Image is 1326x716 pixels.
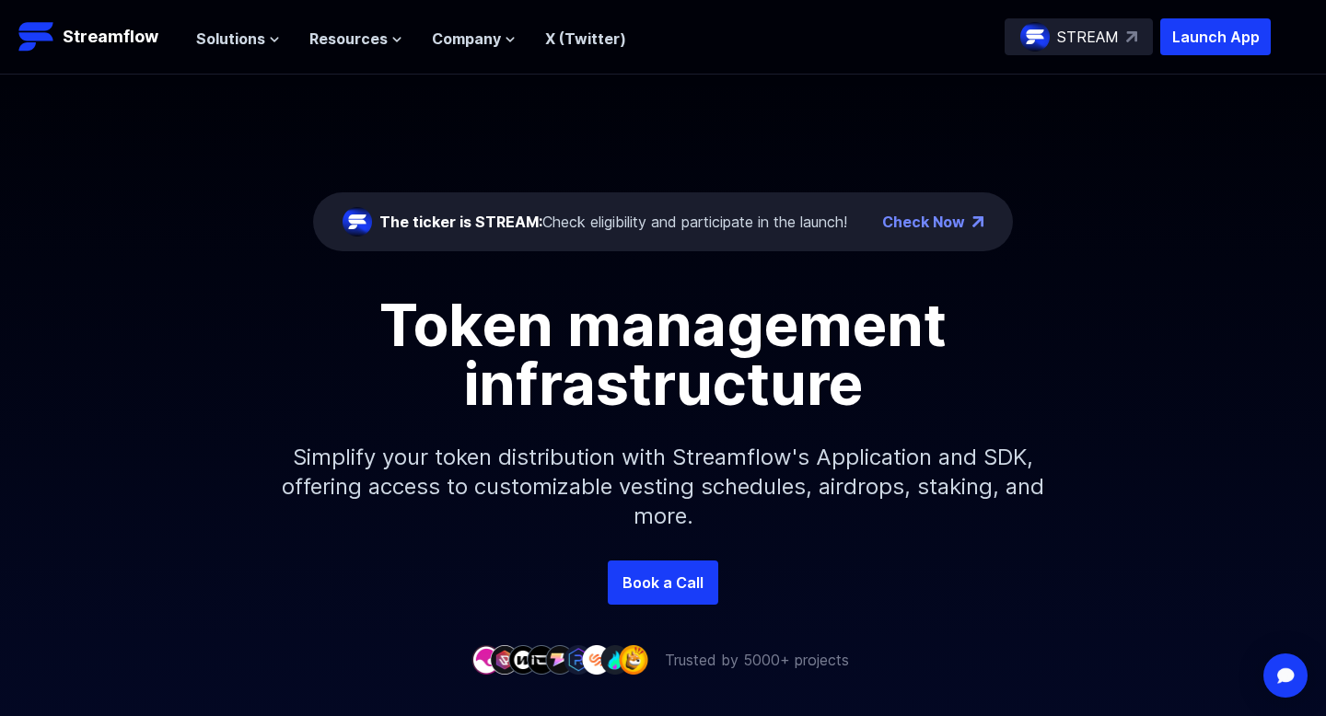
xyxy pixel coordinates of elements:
[63,24,158,50] p: Streamflow
[1126,31,1137,42] img: top-right-arrow.svg
[527,645,556,674] img: company-4
[196,28,280,50] button: Solutions
[1160,18,1271,55] button: Launch App
[1263,653,1308,698] div: Open Intercom Messenger
[582,645,611,674] img: company-7
[309,28,388,50] span: Resources
[267,413,1059,560] p: Simplify your token distribution with Streamflow's Application and SDK, offering access to custom...
[196,28,265,50] span: Solutions
[600,645,630,674] img: company-8
[545,645,575,674] img: company-5
[882,211,965,233] a: Check Now
[18,18,178,55] a: Streamflow
[564,645,593,674] img: company-6
[379,211,847,233] div: Check eligibility and participate in the launch!
[432,28,501,50] span: Company
[471,645,501,674] img: company-1
[508,645,538,674] img: company-3
[545,29,626,48] a: X (Twitter)
[619,645,648,674] img: company-9
[18,18,55,55] img: Streamflow Logo
[309,28,402,50] button: Resources
[665,649,849,671] p: Trusted by 5000+ projects
[432,28,516,50] button: Company
[972,216,983,227] img: top-right-arrow.png
[1057,26,1119,48] p: STREAM
[490,645,519,674] img: company-2
[608,560,718,605] a: Book a Call
[1005,18,1153,55] a: STREAM
[1020,22,1050,52] img: streamflow-logo-circle.png
[379,213,542,231] span: The ticker is STREAM:
[249,295,1077,413] h1: Token management infrastructure
[343,207,372,237] img: streamflow-logo-circle.png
